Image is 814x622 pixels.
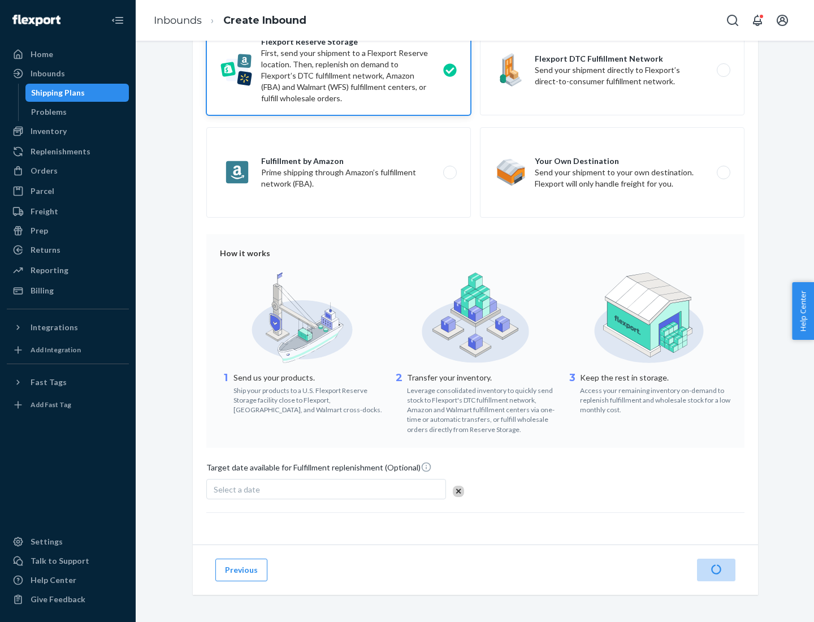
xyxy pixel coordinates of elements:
[223,14,306,27] a: Create Inbound
[7,64,129,83] a: Inbounds
[7,552,129,570] a: Talk to Support
[7,318,129,336] button: Integrations
[233,383,384,414] div: Ship your products to a U.S. Flexport Reserve Storage facility close to Flexport, [GEOGRAPHIC_DAT...
[31,68,65,79] div: Inbounds
[7,373,129,391] button: Fast Tags
[746,9,769,32] button: Open notifications
[31,575,76,586] div: Help Center
[214,485,260,494] span: Select a date
[7,162,129,180] a: Orders
[7,282,129,300] a: Billing
[31,165,58,176] div: Orders
[7,261,129,279] a: Reporting
[31,345,81,355] div: Add Integration
[215,559,267,581] button: Previous
[580,372,731,383] p: Keep the rest in storage.
[31,185,54,197] div: Parcel
[31,377,67,388] div: Fast Tags
[31,536,63,547] div: Settings
[220,371,231,414] div: 1
[407,372,558,383] p: Transfer your inventory.
[31,594,85,605] div: Give Feedback
[7,241,129,259] a: Returns
[7,590,129,608] button: Give Feedback
[771,9,794,32] button: Open account menu
[31,206,58,217] div: Freight
[31,106,67,118] div: Problems
[31,322,78,333] div: Integrations
[7,222,129,240] a: Prep
[407,383,558,434] div: Leverage consolidated inventory to quickly send stock to Flexport's DTC fulfillment network, Amaz...
[7,571,129,589] a: Help Center
[31,126,67,137] div: Inventory
[7,182,129,200] a: Parcel
[206,461,432,478] span: Target date available for Fulfillment replenishment (Optional)
[697,559,735,581] button: Next
[31,146,90,157] div: Replenishments
[31,49,53,60] div: Home
[566,371,578,414] div: 3
[393,371,405,434] div: 2
[7,122,129,140] a: Inventory
[12,15,60,26] img: Flexport logo
[31,244,60,256] div: Returns
[31,400,71,409] div: Add Fast Tag
[7,142,129,161] a: Replenishments
[31,265,68,276] div: Reporting
[154,14,202,27] a: Inbounds
[233,372,384,383] p: Send us your products.
[792,282,814,340] button: Help Center
[25,103,129,121] a: Problems
[25,84,129,102] a: Shipping Plans
[7,533,129,551] a: Settings
[7,341,129,359] a: Add Integration
[7,202,129,221] a: Freight
[31,555,89,567] div: Talk to Support
[106,9,129,32] button: Close Navigation
[145,4,315,37] ol: breadcrumbs
[31,225,48,236] div: Prep
[7,396,129,414] a: Add Fast Tag
[7,45,129,63] a: Home
[220,248,731,259] div: How it works
[721,9,744,32] button: Open Search Box
[31,285,54,296] div: Billing
[580,383,731,414] div: Access your remaining inventory on-demand to replenish fulfillment and wholesale stock for a low ...
[31,87,85,98] div: Shipping Plans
